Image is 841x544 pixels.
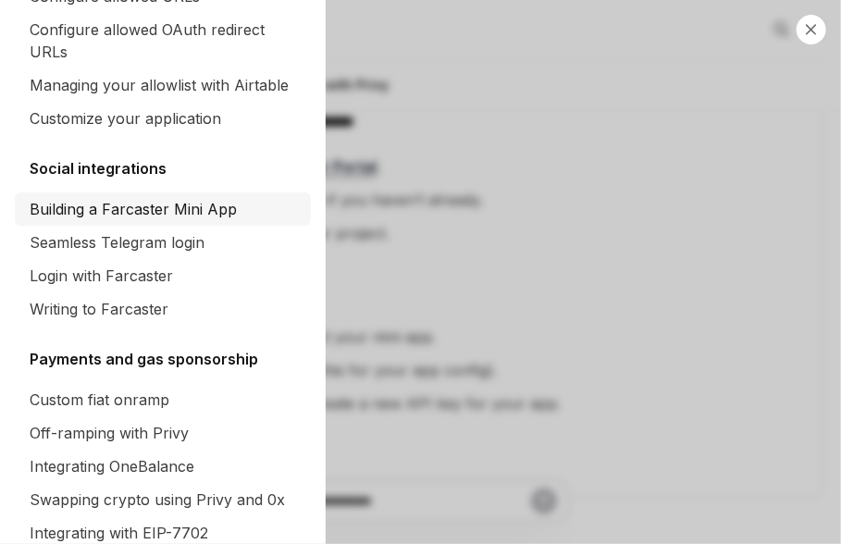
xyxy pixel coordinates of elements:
div: Configure allowed OAuth redirect URLs [30,19,300,63]
h5: Payments and gas sponsorship [30,348,258,370]
div: Writing to Farcaster [30,298,168,320]
a: Custom fiat onramp [15,383,311,416]
div: Integrating OneBalance [30,455,194,477]
a: Customize your application [15,102,311,135]
h5: Social integrations [30,157,167,179]
div: Login with Farcaster [30,265,173,287]
a: Login with Farcaster [15,259,311,292]
a: Managing your allowlist with Airtable [15,68,311,102]
div: Building a Farcaster Mini App [30,198,237,220]
div: Managing your allowlist with Airtable [30,74,289,96]
div: Integrating with EIP-7702 [30,522,208,544]
a: Integrating OneBalance [15,450,311,483]
a: Seamless Telegram login [15,226,311,259]
a: Configure allowed OAuth redirect URLs [15,13,311,68]
div: Custom fiat onramp [30,389,169,411]
a: Swapping crypto using Privy and 0x [15,483,311,516]
div: Off-ramping with Privy [30,422,189,444]
a: Off-ramping with Privy [15,416,311,450]
a: Writing to Farcaster [15,292,311,326]
div: Seamless Telegram login [30,231,204,253]
div: Swapping crypto using Privy and 0x [30,488,285,511]
a: Building a Farcaster Mini App [15,192,311,226]
div: Customize your application [30,107,221,130]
